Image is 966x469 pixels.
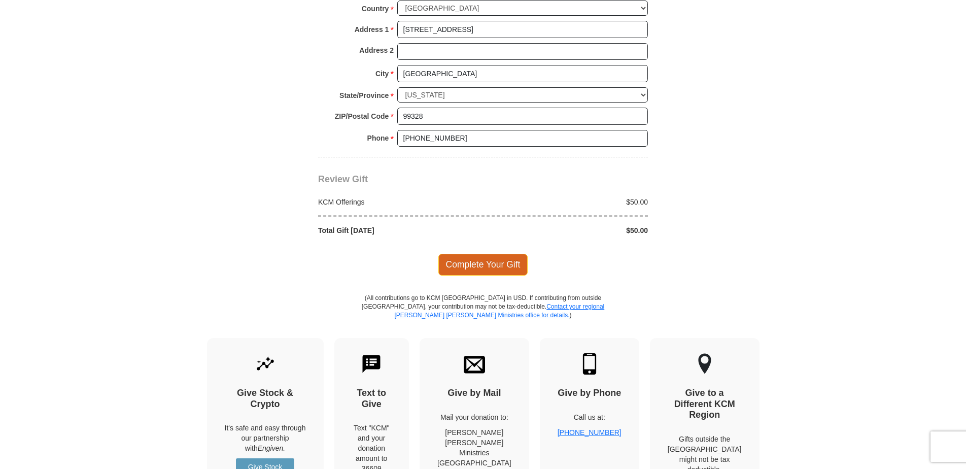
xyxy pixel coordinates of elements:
[362,2,389,16] strong: Country
[558,428,622,437] a: [PHONE_NUMBER]
[255,353,276,375] img: give-by-stock.svg
[361,353,382,375] img: text-to-give.svg
[313,197,484,207] div: KCM Offerings
[225,423,306,453] p: It's safe and easy through our partnership with
[558,388,622,399] h4: Give by Phone
[258,444,285,452] i: Engiven.
[394,303,604,319] a: Contact your regional [PERSON_NAME] [PERSON_NAME] Ministries office for details.
[352,388,392,410] h4: Text to Give
[437,427,511,468] p: [PERSON_NAME] [PERSON_NAME] Ministries [GEOGRAPHIC_DATA]
[464,353,485,375] img: envelope.svg
[437,412,511,422] p: Mail your donation to:
[313,225,484,236] div: Total Gift [DATE]
[558,412,622,422] p: Call us at:
[438,254,528,275] span: Complete Your Gift
[483,225,653,236] div: $50.00
[225,388,306,410] h4: Give Stock & Crypto
[483,197,653,207] div: $50.00
[698,353,712,375] img: other-region
[375,66,389,81] strong: City
[355,22,389,37] strong: Address 1
[579,353,600,375] img: mobile.svg
[361,294,605,338] p: (All contributions go to KCM [GEOGRAPHIC_DATA] in USD. If contributing from outside [GEOGRAPHIC_D...
[318,174,368,184] span: Review Gift
[437,388,511,399] h4: Give by Mail
[359,43,394,57] strong: Address 2
[367,131,389,145] strong: Phone
[335,109,389,123] strong: ZIP/Postal Code
[668,388,742,421] h4: Give to a Different KCM Region
[339,88,389,103] strong: State/Province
